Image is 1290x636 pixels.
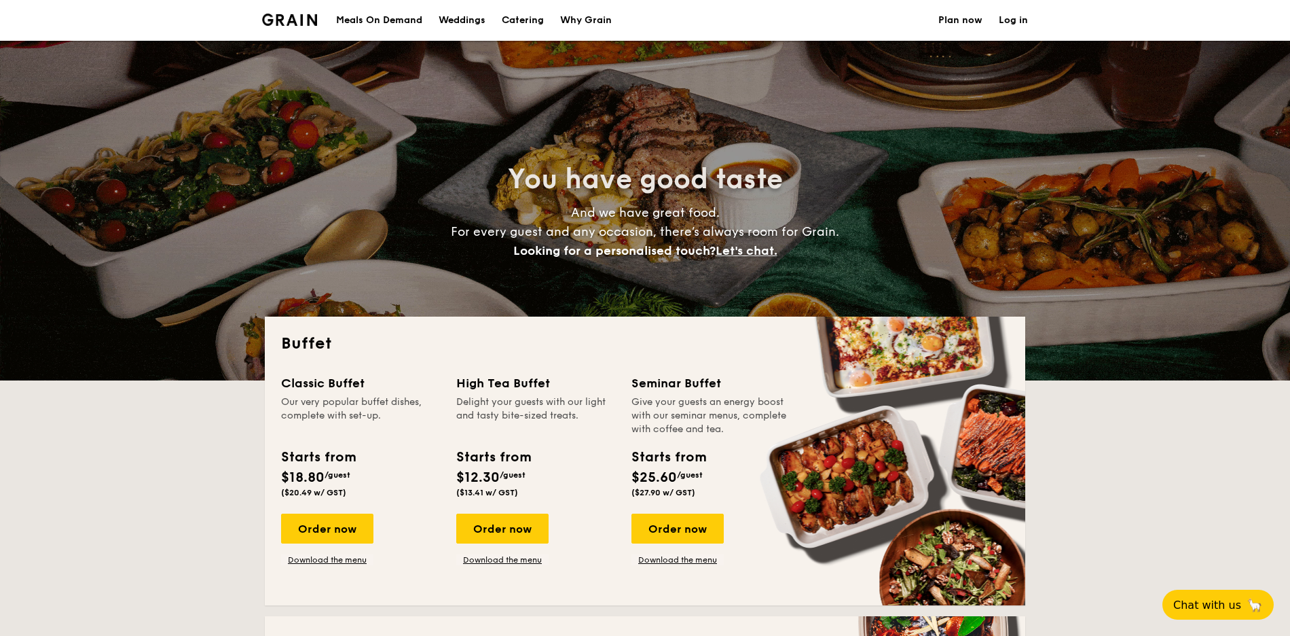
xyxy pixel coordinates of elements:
span: Chat with us [1173,599,1241,612]
span: /guest [325,470,350,480]
div: Order now [456,514,549,544]
div: Order now [281,514,373,544]
div: Seminar Buffet [631,374,790,393]
a: Download the menu [631,554,724,565]
span: Let's chat. [716,243,777,258]
a: Download the menu [456,554,549,565]
span: ($20.49 w/ GST) [281,488,346,497]
span: You have good taste [508,163,783,196]
div: Our very popular buffet dishes, complete with set-up. [281,395,440,436]
div: Delight your guests with our light and tasty bite-sized treats. [456,395,615,436]
div: Starts from [631,447,705,467]
span: $25.60 [631,470,677,486]
span: /guest [500,470,526,480]
h2: Buffet [281,333,1009,355]
div: Give your guests an energy boost with our seminar menus, complete with coffee and tea. [631,395,790,436]
span: ($27.90 w/ GST) [631,488,695,497]
button: Chat with us🦙 [1162,590,1274,620]
a: Logotype [262,14,317,26]
span: 🦙 [1247,597,1263,613]
div: Starts from [456,447,530,467]
div: Starts from [281,447,355,467]
div: Classic Buffet [281,374,440,393]
span: /guest [677,470,703,480]
span: ($13.41 w/ GST) [456,488,518,497]
span: And we have great food. For every guest and any occasion, there’s always room for Grain. [451,205,839,258]
img: Grain [262,14,317,26]
span: $18.80 [281,470,325,486]
div: Order now [631,514,724,544]
span: Looking for a personalised touch? [513,243,716,258]
div: High Tea Buffet [456,374,615,393]
a: Download the menu [281,554,373,565]
span: $12.30 [456,470,500,486]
